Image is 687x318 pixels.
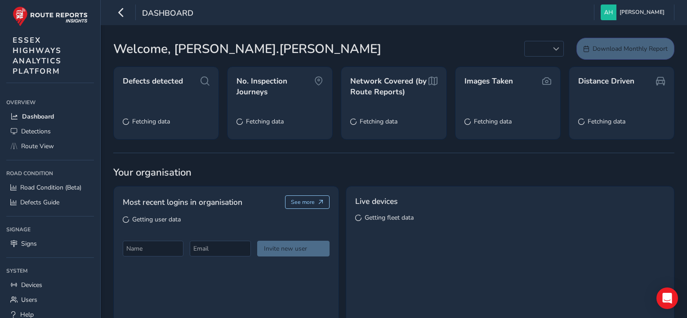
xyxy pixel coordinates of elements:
[6,292,94,307] a: Users
[21,239,37,248] span: Signs
[20,198,59,207] span: Defects Guide
[656,287,678,309] div: Open Intercom Messenger
[365,213,414,222] span: Getting fleet data
[285,195,330,209] button: See more
[601,4,668,20] button: [PERSON_NAME]
[132,215,181,224] span: Getting user data
[6,236,94,251] a: Signs
[578,76,634,87] span: Distance Driven
[6,96,94,109] div: Overview
[142,8,193,20] span: Dashboard
[291,199,315,206] span: See more
[236,76,314,97] span: No. Inspection Journeys
[21,127,51,136] span: Detections
[13,6,88,26] img: rr logo
[21,142,54,150] span: Route View
[132,117,170,126] span: Fetching data
[113,40,381,58] span: Welcome, [PERSON_NAME].[PERSON_NAME]
[6,195,94,210] a: Defects Guide
[6,223,94,236] div: Signage
[355,195,397,207] span: Live devices
[21,281,42,289] span: Devices
[464,76,513,87] span: Images Taken
[123,76,183,87] span: Defects detected
[123,196,242,208] span: Most recent logins in organisation
[6,109,94,124] a: Dashboard
[6,264,94,278] div: System
[601,4,616,20] img: diamond-layout
[6,167,94,180] div: Road Condition
[474,117,512,126] span: Fetching data
[588,117,625,126] span: Fetching data
[190,241,250,256] input: Email
[6,139,94,154] a: Route View
[246,117,284,126] span: Fetching data
[123,241,183,256] input: Name
[20,183,81,192] span: Road Condition (Beta)
[6,124,94,139] a: Detections
[22,112,54,121] span: Dashboard
[6,278,94,292] a: Devices
[6,180,94,195] a: Road Condition (Beta)
[21,296,37,304] span: Users
[13,35,62,76] span: ESSEX HIGHWAYS ANALYTICS PLATFORM
[620,4,665,20] span: [PERSON_NAME]
[360,117,397,126] span: Fetching data
[350,76,428,97] span: Network Covered (by Route Reports)
[113,166,674,179] span: Your organisation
